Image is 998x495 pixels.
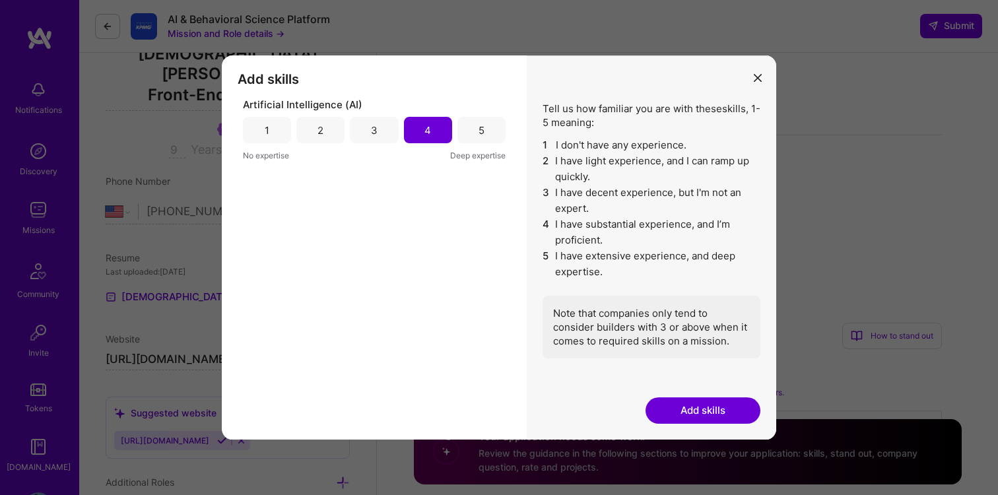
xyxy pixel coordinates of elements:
[543,137,550,153] span: 1
[222,55,776,440] div: modal
[543,185,760,216] li: I have decent experience, but I'm not an expert.
[238,71,511,87] h3: Add skills
[543,102,760,358] div: Tell us how familiar you are with these skills , 1-5 meaning:
[265,123,269,137] div: 1
[479,123,484,137] div: 5
[450,148,506,162] span: Deep expertise
[543,137,760,153] li: I don't have any experience.
[543,153,550,185] span: 2
[543,153,760,185] li: I have light experience, and I can ramp up quickly.
[543,216,550,248] span: 4
[543,216,760,248] li: I have substantial experience, and I’m proficient.
[543,248,550,280] span: 5
[243,98,362,112] span: Artificial Intelligence (AI)
[543,296,760,358] div: Note that companies only tend to consider builders with 3 or above when it comes to required skil...
[543,248,760,280] li: I have extensive experience, and deep expertise.
[424,123,431,137] div: 4
[543,185,550,216] span: 3
[646,397,760,424] button: Add skills
[317,123,323,137] div: 2
[754,74,762,82] i: icon Close
[243,148,289,162] span: No expertise
[371,123,378,137] div: 3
